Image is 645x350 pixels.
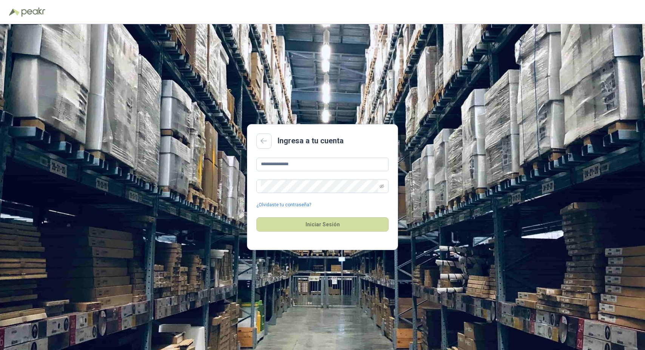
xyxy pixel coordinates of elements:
button: Iniciar Sesión [256,217,389,232]
img: Peakr [21,8,45,17]
h2: Ingresa a tu cuenta [278,135,344,147]
a: ¿Olvidaste tu contraseña? [256,201,311,209]
img: Logo [9,8,20,16]
span: eye-invisible [380,184,384,189]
